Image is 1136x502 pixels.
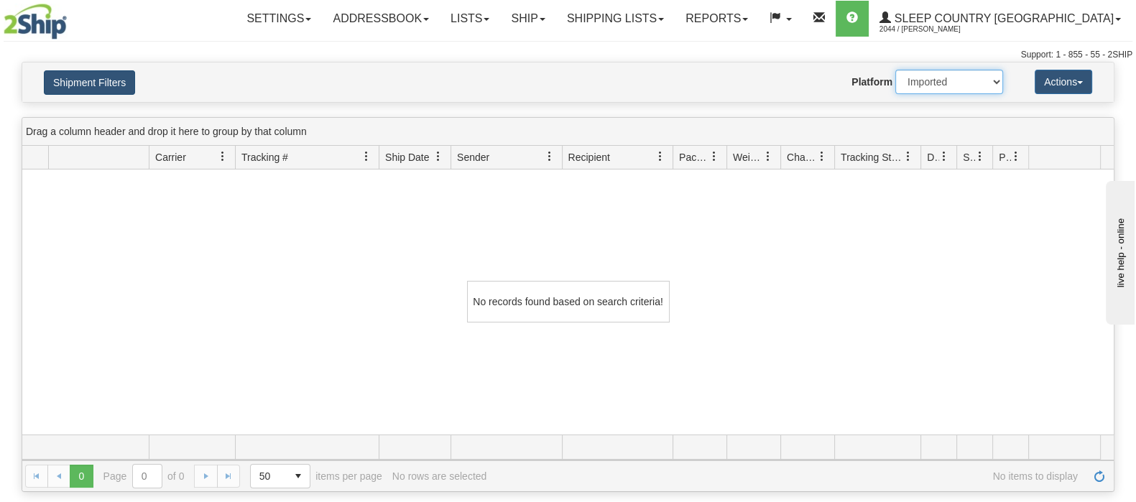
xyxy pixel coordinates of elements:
[932,144,956,169] a: Delivery Status filter column settings
[968,144,992,169] a: Shipment Issues filter column settings
[440,1,500,37] a: Lists
[648,144,673,169] a: Recipient filter column settings
[44,70,135,95] button: Shipment Filters
[756,144,780,169] a: Weight filter column settings
[467,281,670,322] div: No records found based on search criteria!
[675,1,759,37] a: Reports
[457,150,489,164] span: Sender
[927,150,939,164] span: Delivery Status
[250,464,310,488] span: Page sizes drop down
[733,150,763,164] span: Weight
[556,1,675,37] a: Shipping lists
[537,144,562,169] a: Sender filter column settings
[259,469,278,483] span: 50
[869,1,1132,37] a: Sleep Country [GEOGRAPHIC_DATA] 2044 / [PERSON_NAME]
[963,150,975,164] span: Shipment Issues
[1088,465,1111,488] a: Refresh
[702,144,726,169] a: Packages filter column settings
[322,1,440,37] a: Addressbook
[103,464,185,488] span: Page of 0
[1103,177,1135,324] iframe: chat widget
[70,465,93,488] span: Page 0
[354,144,379,169] a: Tracking # filter column settings
[155,150,186,164] span: Carrier
[236,1,322,37] a: Settings
[787,150,817,164] span: Charge
[4,4,67,39] img: logo2044.jpg
[497,470,1078,482] span: No items to display
[250,464,382,488] span: items per page
[4,49,1132,61] div: Support: 1 - 855 - 55 - 2SHIP
[287,465,310,488] span: select
[841,150,903,164] span: Tracking Status
[1004,144,1028,169] a: Pickup Status filter column settings
[22,118,1114,146] div: grid grouping header
[879,22,987,37] span: 2044 / [PERSON_NAME]
[810,144,834,169] a: Charge filter column settings
[679,150,709,164] span: Packages
[385,150,429,164] span: Ship Date
[426,144,451,169] a: Ship Date filter column settings
[211,144,235,169] a: Carrier filter column settings
[891,12,1114,24] span: Sleep Country [GEOGRAPHIC_DATA]
[851,75,892,89] label: Platform
[392,470,487,482] div: No rows are selected
[11,12,133,23] div: live help - online
[241,150,288,164] span: Tracking #
[1035,70,1092,94] button: Actions
[568,150,610,164] span: Recipient
[896,144,920,169] a: Tracking Status filter column settings
[999,150,1011,164] span: Pickup Status
[500,1,555,37] a: Ship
